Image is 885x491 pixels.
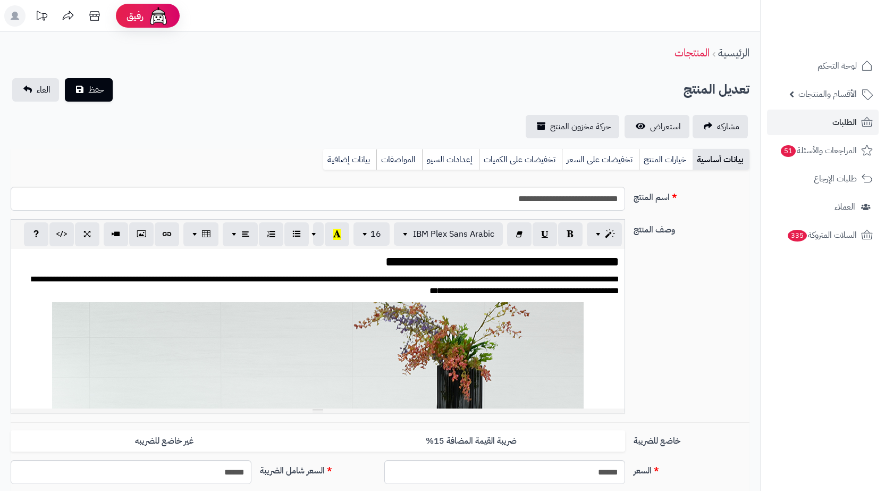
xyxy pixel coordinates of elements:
[88,84,104,96] span: حفظ
[767,222,879,248] a: السلات المتروكة335
[127,10,144,22] span: رفيق
[629,430,754,447] label: خاضع للضريبة
[767,53,879,79] a: لوحة التحكم
[562,149,639,170] a: تخفيضات على السعر
[353,222,390,246] button: 16
[832,115,857,130] span: الطلبات
[148,5,169,27] img: ai-face.png
[684,79,749,101] h2: تعديل المنتج
[767,194,879,220] a: العملاء
[629,460,754,477] label: السعر
[256,460,380,477] label: السعر شامل الضريبة
[813,29,875,51] img: logo-2.png
[835,199,855,214] span: العملاء
[693,115,748,138] a: مشاركه
[526,115,619,138] a: حركة مخزون المنتج
[767,138,879,163] a: المراجعات والأسئلة51
[318,430,625,452] label: ضريبة القيمة المضافة 15%
[28,5,55,29] a: تحديثات المنصة
[376,149,422,170] a: المواصفات
[814,171,857,186] span: طلبات الإرجاع
[693,149,749,170] a: بيانات أساسية
[422,149,479,170] a: إعدادات السيو
[767,110,879,135] a: الطلبات
[767,166,879,192] a: طلبات الإرجاع
[65,78,113,102] button: حفظ
[718,45,749,61] a: الرئيسية
[787,228,857,243] span: السلات المتروكة
[717,120,739,133] span: مشاركه
[675,45,710,61] a: المنتجات
[11,430,318,452] label: غير خاضع للضريبه
[12,78,59,102] a: الغاء
[394,222,503,246] button: IBM Plex Sans Arabic
[798,87,857,102] span: الأقسام والمنتجات
[413,228,494,240] span: IBM Plex Sans Arabic
[479,149,562,170] a: تخفيضات على الكميات
[37,84,50,96] span: الغاء
[629,219,754,236] label: وصف المنتج
[817,59,857,73] span: لوحة التحكم
[370,228,381,240] span: 16
[781,145,796,157] span: 51
[629,187,754,204] label: اسم المنتج
[639,149,693,170] a: خيارات المنتج
[650,120,681,133] span: استعراض
[550,120,611,133] span: حركة مخزون المنتج
[780,143,857,158] span: المراجعات والأسئلة
[788,230,807,242] span: 335
[625,115,689,138] a: استعراض
[323,149,376,170] a: بيانات إضافية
